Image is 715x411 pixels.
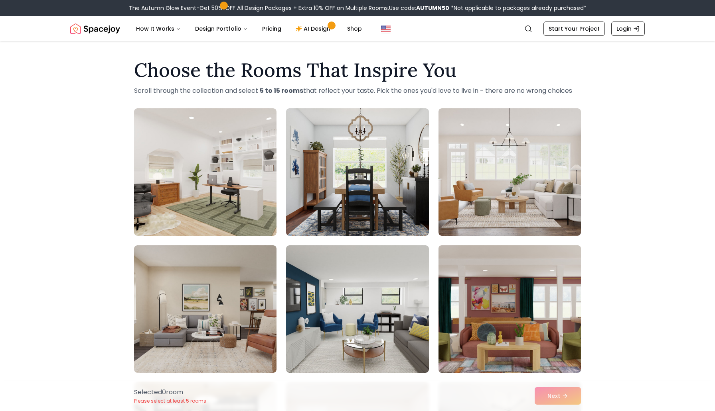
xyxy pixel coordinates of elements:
a: Start Your Project [543,22,605,36]
a: Pricing [256,21,288,37]
button: How It Works [130,21,187,37]
img: Room room-2 [286,108,429,236]
a: AI Design [289,21,339,37]
strong: 5 to 15 rooms [260,86,303,95]
h1: Choose the Rooms That Inspire You [134,61,581,80]
img: Room room-6 [435,242,585,376]
img: United States [381,24,391,33]
img: Room room-3 [438,108,581,236]
a: Spacejoy [70,21,120,37]
p: Selected 0 room [134,388,206,397]
p: Scroll through the collection and select that reflect your taste. Pick the ones you'd love to liv... [134,86,581,96]
a: Login [611,22,645,36]
nav: Main [130,21,368,37]
button: Design Portfolio [189,21,254,37]
p: Please select at least 5 rooms [134,398,206,404]
span: *Not applicable to packages already purchased* [449,4,587,12]
img: Spacejoy Logo [70,21,120,37]
img: Room room-5 [286,245,429,373]
img: Room room-4 [134,245,277,373]
a: Shop [341,21,368,37]
b: AUTUMN50 [416,4,449,12]
img: Room room-1 [134,108,277,236]
nav: Global [70,16,645,41]
div: The Autumn Glow Event-Get 50% OFF All Design Packages + Extra 10% OFF on Multiple Rooms. [129,4,587,12]
span: Use code: [389,4,449,12]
